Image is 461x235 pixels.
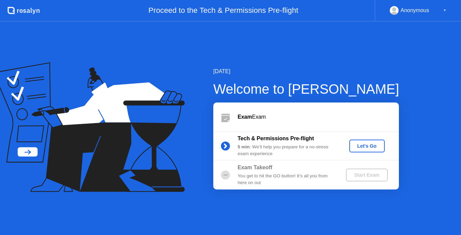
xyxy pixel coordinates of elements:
[401,6,429,15] div: Anonymous
[349,172,385,178] div: Start Exam
[213,79,399,99] div: Welcome to [PERSON_NAME]
[238,144,335,157] div: : We’ll help you prepare for a no-stress exam experience
[238,144,250,149] b: 5 min
[443,6,446,15] div: ▼
[238,165,272,170] b: Exam Takeoff
[346,169,387,181] button: Start Exam
[213,67,399,76] div: [DATE]
[238,173,335,186] div: You get to hit the GO button! It’s all you from here on out
[238,114,252,120] b: Exam
[349,140,385,152] button: Let's Go
[352,143,382,149] div: Let's Go
[238,136,314,141] b: Tech & Permissions Pre-flight
[238,113,399,121] div: Exam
